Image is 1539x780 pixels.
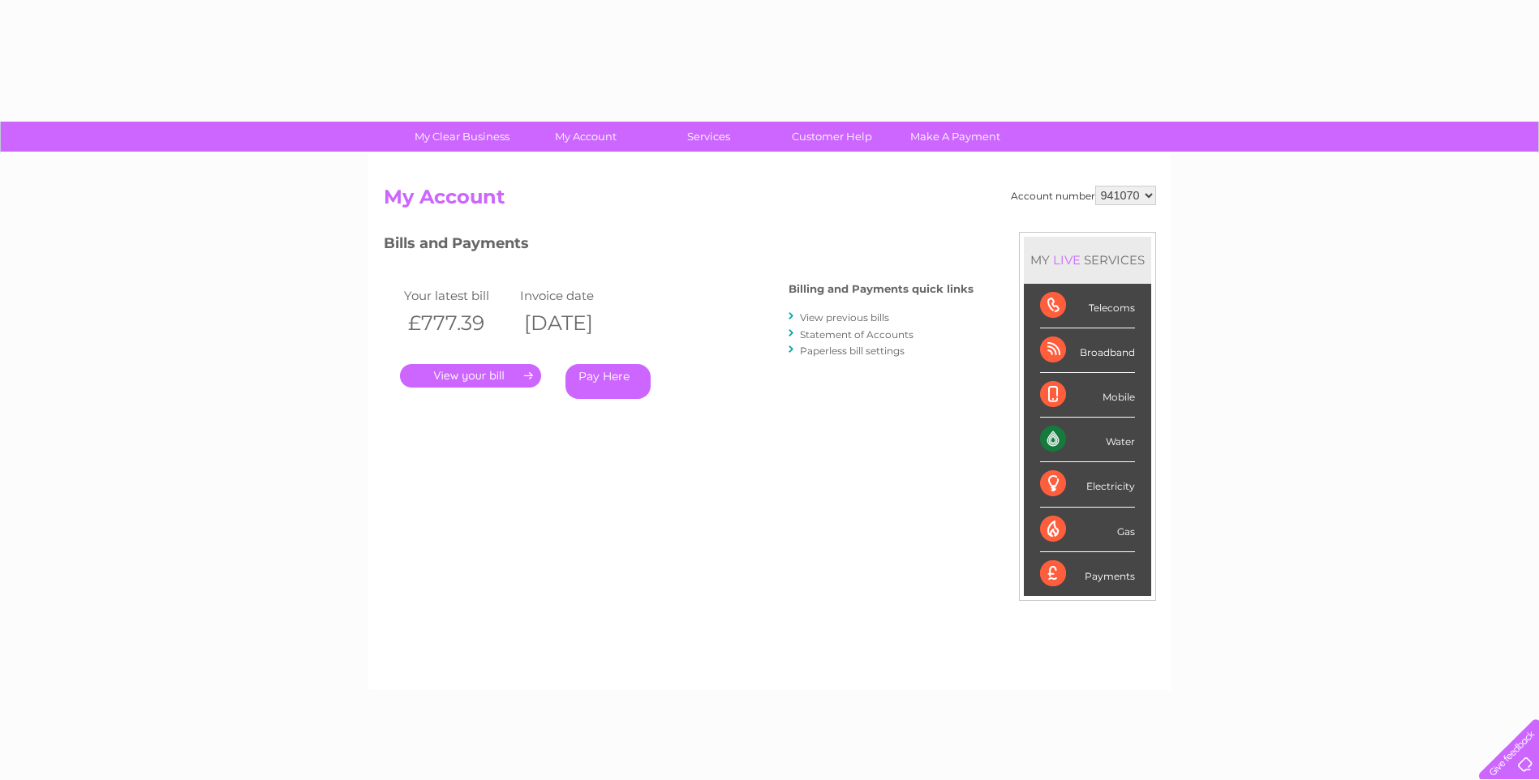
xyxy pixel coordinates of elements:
[400,285,517,306] td: Your latest bill
[800,328,914,341] a: Statement of Accounts
[516,306,633,340] th: [DATE]
[516,285,633,306] td: Invoice date
[765,122,899,152] a: Customer Help
[400,364,541,388] a: .
[800,345,905,357] a: Paperless bill settings
[384,186,1156,216] h2: My Account
[1024,237,1151,283] div: MY SERVICES
[1040,462,1135,507] div: Electricity
[1040,373,1135,418] div: Mobile
[1040,418,1135,462] div: Water
[1040,328,1135,373] div: Broadband
[800,311,889,324] a: View previous bills
[1040,284,1135,328] div: Telecoms
[1040,552,1135,596] div: Payments
[400,306,517,340] th: £777.39
[1050,252,1084,268] div: LIVE
[565,364,651,399] a: Pay Here
[1040,508,1135,552] div: Gas
[395,122,529,152] a: My Clear Business
[384,232,974,260] h3: Bills and Payments
[518,122,652,152] a: My Account
[888,122,1022,152] a: Make A Payment
[642,122,776,152] a: Services
[789,283,974,295] h4: Billing and Payments quick links
[1011,186,1156,205] div: Account number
